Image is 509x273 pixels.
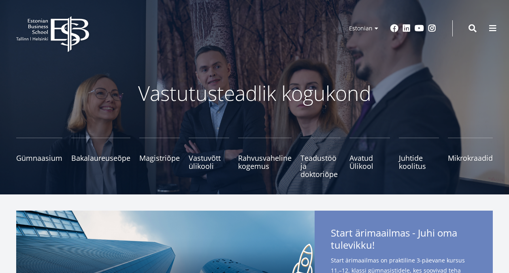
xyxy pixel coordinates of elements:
a: Rahvusvaheline kogemus [238,138,292,178]
span: Rahvusvaheline kogemus [238,154,292,170]
a: Instagram [428,24,436,32]
a: Avatud Ülikool [349,138,390,178]
span: Avatud Ülikool [349,154,390,170]
span: Juhtide koolitus [399,154,439,170]
a: Youtube [415,24,424,32]
span: Magistriõpe [139,154,180,162]
span: Bakalaureuseõpe [71,154,130,162]
a: Linkedin [403,24,411,32]
span: Gümnaasium [16,154,62,162]
a: Bakalaureuseõpe [71,138,130,178]
a: Vastuvõtt ülikooli [189,138,229,178]
p: Vastutusteadlik kogukond [40,81,469,105]
a: Teadustöö ja doktoriõpe [300,138,341,178]
a: Magistriõpe [139,138,180,178]
span: Start ärimaailmas - Juhi oma [331,227,477,254]
span: Teadustöö ja doktoriõpe [300,154,341,178]
span: Vastuvõtt ülikooli [189,154,229,170]
a: Gümnaasium [16,138,62,178]
span: tulevikku! [331,239,375,251]
a: Facebook [390,24,398,32]
a: Juhtide koolitus [399,138,439,178]
a: Mikrokraadid [448,138,493,178]
span: Mikrokraadid [448,154,493,162]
